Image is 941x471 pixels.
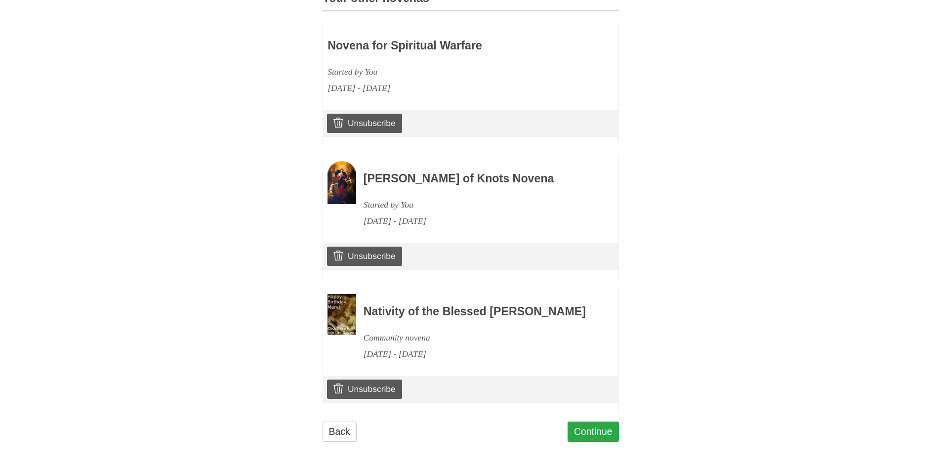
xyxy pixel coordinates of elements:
img: Novena image [327,294,356,335]
div: Started by You [364,197,592,213]
div: Started by You [327,64,556,80]
a: Back [323,422,357,442]
div: Community novena [364,330,592,346]
div: [DATE] - [DATE] [364,213,592,229]
div: [DATE] - [DATE] [364,346,592,362]
a: Unsubscribe [327,114,402,132]
a: Continue [568,422,619,442]
a: Unsubscribe [327,380,402,398]
h3: [PERSON_NAME] of Knots Novena [364,172,592,185]
h3: Novena for Spiritual Warfare [327,40,556,52]
h3: Nativity of the Blessed [PERSON_NAME] [364,305,592,318]
img: Novena image [327,161,356,204]
div: [DATE] - [DATE] [327,80,556,96]
a: Unsubscribe [327,247,402,265]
